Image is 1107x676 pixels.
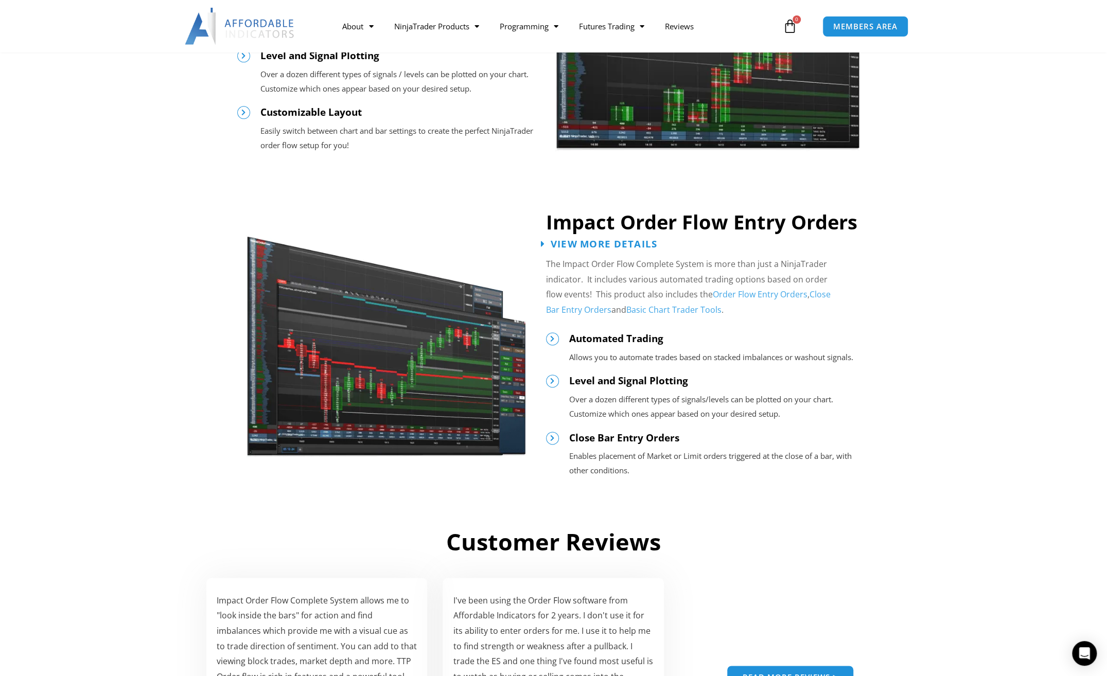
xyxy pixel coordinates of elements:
[1072,641,1097,666] div: Open Intercom Messenger
[654,14,704,38] a: Reviews
[767,11,813,41] a: 0
[569,374,688,387] span: Level and Signal Plotting
[546,209,870,235] h2: Impact Order Flow Entry Orders
[822,16,908,37] a: MEMBERS AREA
[260,49,379,62] span: Level and Signal Plotting
[246,221,526,458] img: of4 | Affordable Indicators – NinjaTrader
[332,14,780,38] nav: Menu
[260,105,362,119] span: Customizable Layout
[550,239,657,248] span: View More Details
[713,289,807,300] a: Order Flow Entry Orders
[569,393,870,421] p: Over a dozen different types of signals/levels can be plotted on your chart. Customize which ones...
[569,431,679,444] span: Close Bar Entry Orders
[540,239,657,248] a: View More Details
[332,14,383,38] a: About
[569,350,870,365] p: Allows you to automate trades based on stacked imbalances or washout signals.
[546,257,832,318] p: The Impact Order Flow Complete System is more than just a NinjaTrader indicator. It includes vari...
[260,124,536,153] p: Easily switch between chart and bar settings to create the perfect NinjaTrader order flow setup f...
[793,15,801,24] span: 0
[383,14,489,38] a: NinjaTrader Products
[260,67,536,96] p: Over a dozen different types of signals / levels can be plotted on your chart. Customize which on...
[569,449,870,478] p: Enables placement of Market or Limit orders triggered at the close of a bar, with other conditions.
[199,527,909,557] h2: Customer Reviews
[489,14,568,38] a: Programming
[833,23,898,30] span: MEMBERS AREA
[185,8,295,45] img: LogoAI | Affordable Indicators – NinjaTrader
[626,304,722,315] a: Basic Chart Trader Tools
[568,14,654,38] a: Futures Trading
[569,332,663,345] span: Automated Trading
